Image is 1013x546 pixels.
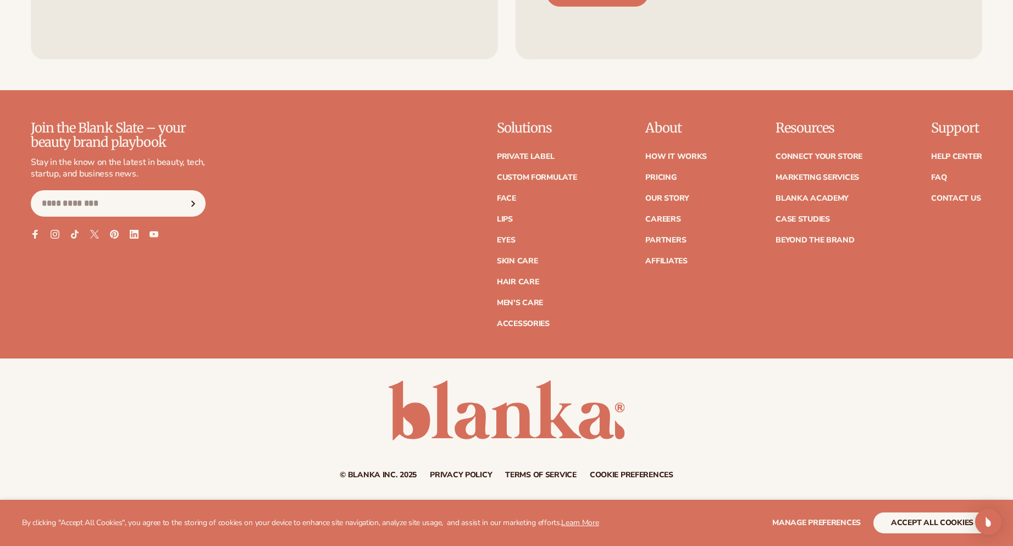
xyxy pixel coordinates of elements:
[590,471,673,479] a: Cookie preferences
[645,236,686,244] a: Partners
[497,121,577,135] p: Solutions
[776,216,830,223] a: Case Studies
[497,174,577,181] a: Custom formulate
[645,216,680,223] a: Careers
[645,174,676,181] a: Pricing
[776,195,849,202] a: Blanka Academy
[931,153,982,161] a: Help Center
[776,174,859,181] a: Marketing services
[497,278,539,286] a: Hair Care
[561,517,599,528] a: Learn More
[31,121,206,150] p: Join the Blank Slate – your beauty brand playbook
[181,190,205,217] button: Subscribe
[497,320,550,328] a: Accessories
[31,157,206,180] p: Stay in the know on the latest in beauty, tech, startup, and business news.
[497,195,516,202] a: Face
[497,257,538,265] a: Skin Care
[497,299,543,307] a: Men's Care
[772,517,861,528] span: Manage preferences
[340,470,417,480] small: © Blanka Inc. 2025
[931,195,981,202] a: Contact Us
[497,153,554,161] a: Private label
[497,236,516,244] a: Eyes
[645,257,687,265] a: Affiliates
[772,512,861,533] button: Manage preferences
[873,512,991,533] button: accept all cookies
[776,153,862,161] a: Connect your store
[645,153,707,161] a: How It Works
[776,121,862,135] p: Resources
[645,195,689,202] a: Our Story
[776,236,855,244] a: Beyond the brand
[975,509,1001,535] div: Open Intercom Messenger
[497,216,513,223] a: Lips
[931,121,982,135] p: Support
[931,174,946,181] a: FAQ
[430,471,492,479] a: Privacy policy
[22,519,599,528] p: By clicking "Accept All Cookies", you agree to the storing of cookies on your device to enhance s...
[645,121,707,135] p: About
[505,471,577,479] a: Terms of service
